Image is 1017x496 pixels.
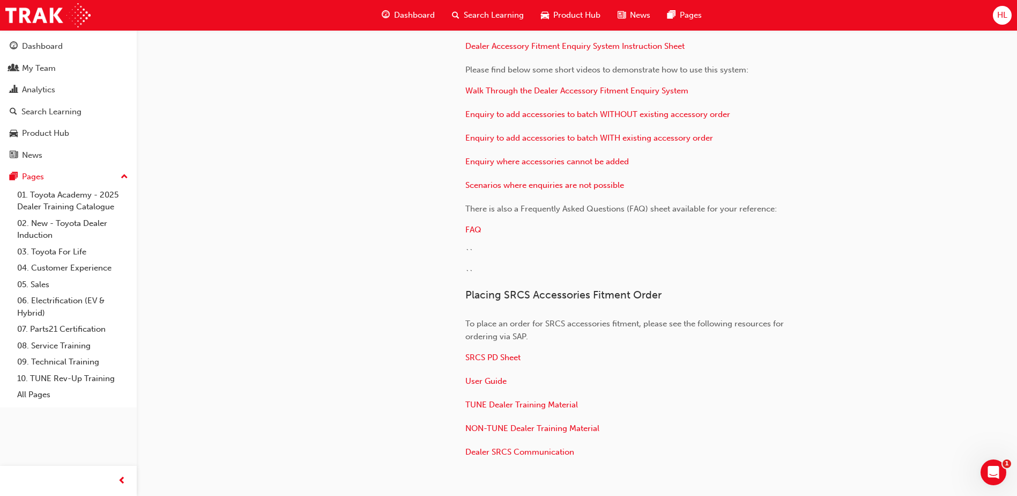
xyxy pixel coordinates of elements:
a: 09. Technical Training [13,354,132,370]
a: 02. New - Toyota Dealer Induction [13,215,132,244]
button: DashboardMy TeamAnalyticsSearch LearningProduct HubNews [4,34,132,167]
div: Search Learning [21,106,81,118]
span: Dashboard [394,9,435,21]
span: car-icon [541,9,549,22]
span: search-icon [10,107,17,117]
a: TUNE Dealer Training Material [465,400,578,410]
a: Enquiry where accessories cannot be added [465,157,629,166]
span: pages-icon [10,172,18,182]
a: Search Learning [4,102,132,122]
button: Pages [4,167,132,187]
span: car-icon [10,129,18,138]
a: 07. Parts21 Certification [13,321,132,338]
a: Product Hub [4,123,132,143]
a: All Pages [13,386,132,403]
iframe: Intercom live chat [981,459,1006,485]
a: Dealer SRCS Communication [465,447,574,457]
a: User Guide [465,376,507,386]
a: Dealer Accessory Fitment Enquiry System Instruction Sheet [465,41,685,51]
span: To place an order for SRCS accessories fitment, please see the following resources for ordering v... [465,319,786,341]
span: Search Learning [464,9,524,21]
span: news-icon [10,151,18,161]
a: pages-iconPages [659,4,710,26]
a: 01. Toyota Academy - 2025 Dealer Training Catalogue [13,187,132,215]
span: guage-icon [10,42,18,52]
span: people-icon [10,64,18,74]
a: SRCS PD Sheet [465,353,521,362]
a: Walk Through the Dealer Accessory Fitment Enquiry System [465,86,688,96]
span: chart-icon [10,85,18,95]
div: My Team [22,62,56,75]
span: search-icon [452,9,459,22]
span: News [630,9,650,21]
div: Analytics [22,84,55,96]
a: Dashboard [4,37,132,56]
img: Trak [5,3,91,27]
span: `` [465,249,473,258]
a: 08. Service Training [13,338,132,354]
div: Dashboard [22,40,63,53]
span: HL [997,9,1007,21]
a: Enquiry to add accessories to batch WITHOUT existing accessory order [465,110,730,119]
a: My Team [4,59,132,78]
a: 06. Electrification (EV & Hybrid) [13,293,132,321]
span: Product Hub [553,9,600,21]
span: up-icon [121,170,128,184]
a: 03. Toyota For Life [13,244,132,260]
a: Enquiry to add accessories to batch WITH existing accessory order [465,133,713,143]
span: Please find below some short videos to demonstrate how to use this system: [465,65,748,75]
span: There is also a Frequently Asked Questions (FAQ) sheet available for your reference: [465,204,777,214]
a: 05. Sales [13,276,132,293]
a: news-iconNews [609,4,659,26]
a: 10. TUNE Rev-Up Training [13,370,132,387]
a: guage-iconDashboard [373,4,443,26]
button: HL [993,6,1012,25]
span: Pages [680,9,702,21]
div: News [22,149,42,162]
span: news-icon [618,9,626,22]
a: Analytics [4,80,132,100]
span: prev-icon [118,475,126,488]
span: Placing SRCS Accessories Fitment Order [465,289,662,301]
a: 04. Customer Experience [13,260,132,276]
a: News [4,145,132,165]
span: guage-icon [382,9,390,22]
a: car-iconProduct Hub [532,4,609,26]
div: Product Hub [22,127,69,140]
a: NON-TUNE Dealer Training Material [465,424,599,433]
a: FAQ [465,225,481,235]
span: `` [465,269,473,279]
a: Scenarios where enquiries are not possible [465,180,624,190]
span: 1 [1003,459,1011,468]
a: search-iconSearch Learning [443,4,532,26]
span: pages-icon [667,9,675,22]
div: Pages [22,171,44,183]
